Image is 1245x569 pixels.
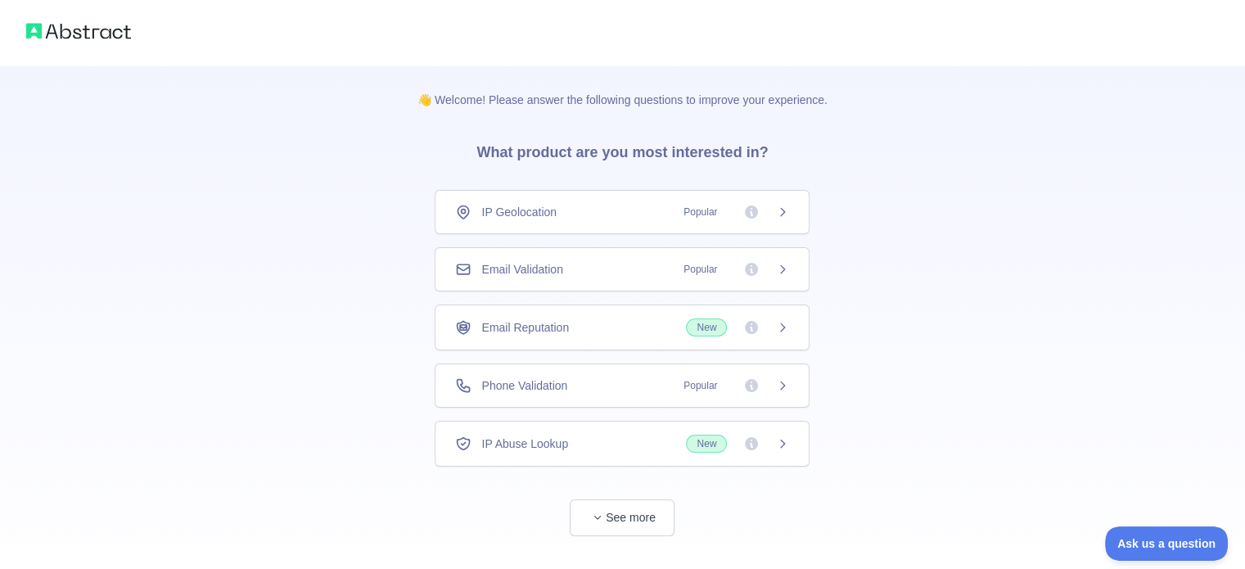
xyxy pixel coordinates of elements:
span: Email Reputation [481,319,569,336]
span: New [686,318,727,336]
p: 👋 Welcome! Please answer the following questions to improve your experience. [391,65,854,108]
span: Email Validation [481,261,562,278]
button: See more [570,499,674,536]
span: Phone Validation [481,377,567,394]
img: Abstract logo [26,20,131,43]
span: Popular [674,204,727,220]
h3: What product are you most interested in? [450,108,794,190]
span: New [686,435,727,453]
span: IP Geolocation [481,204,557,220]
span: IP Abuse Lookup [481,436,568,452]
span: Popular [674,261,727,278]
span: Popular [674,377,727,394]
iframe: Toggle Customer Support [1105,526,1229,561]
